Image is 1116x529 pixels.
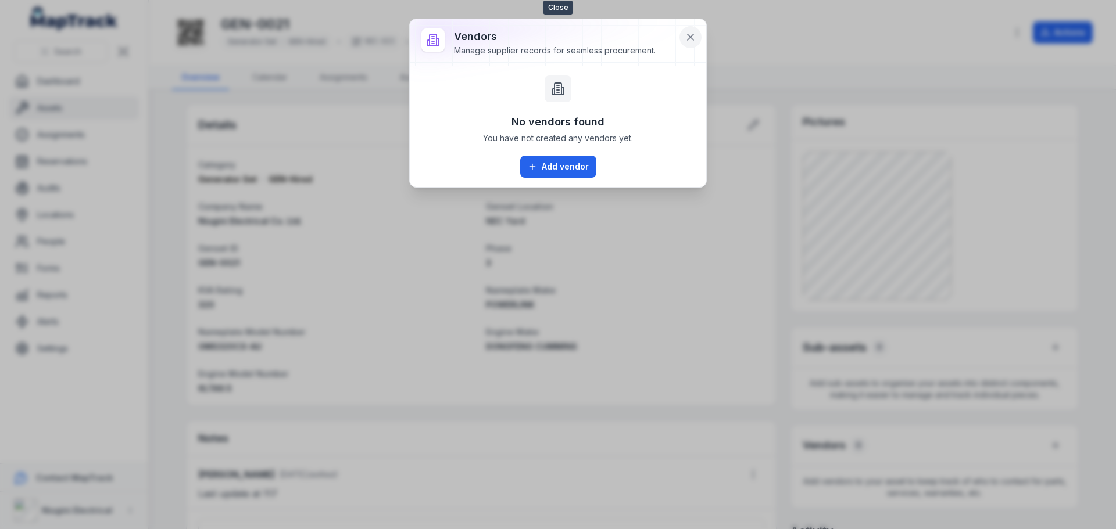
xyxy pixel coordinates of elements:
[520,156,596,178] button: Add vendor
[454,28,656,45] h3: Vendors
[454,45,656,56] div: Manage supplier records for seamless procurement.
[543,1,573,15] span: Close
[483,132,633,144] span: You have not created any vendors yet.
[512,114,604,130] h3: No vendors found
